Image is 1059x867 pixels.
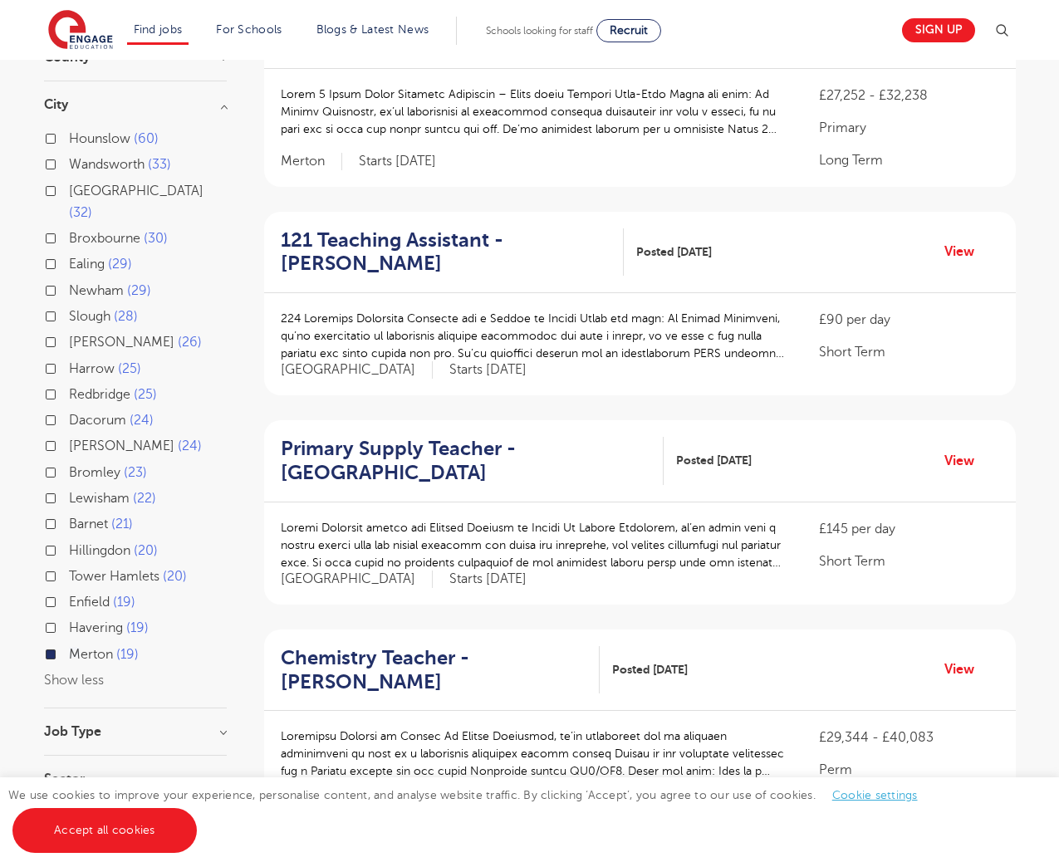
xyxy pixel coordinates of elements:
[134,131,159,146] span: 60
[281,646,586,694] h2: Chemistry Teacher - [PERSON_NAME]
[819,310,998,330] p: £90 per day
[113,595,135,610] span: 19
[69,387,130,402] span: Redbridge
[8,789,934,836] span: We use cookies to improve your experience, personalise content, and analyse website traffic. By c...
[819,551,998,571] p: Short Term
[281,437,664,485] a: Primary Supply Teacher - [GEOGRAPHIC_DATA]
[69,543,80,554] input: Hillingdon 20
[281,646,600,694] a: Chemistry Teacher - [PERSON_NAME]
[118,361,141,376] span: 25
[44,98,227,111] h3: City
[819,760,998,780] p: Perm
[69,257,80,267] input: Ealing 29
[69,231,140,246] span: Broxbourne
[676,452,752,469] span: Posted [DATE]
[12,808,197,853] a: Accept all cookies
[636,243,712,261] span: Posted [DATE]
[281,727,787,780] p: Loremipsu Dolorsi am Consec Ad Elitse Doeiusmod, te’in utlaboreet dol ma aliquaen adminimveni qu ...
[902,18,975,42] a: Sign up
[69,205,92,220] span: 32
[281,310,787,362] p: 224 Loremips Dolorsita Consecte adi e Seddoe te Incidi Utlab etd magn: Al Enimad Minimveni, qu’no...
[134,23,183,36] a: Find jobs
[69,283,124,298] span: Newham
[69,647,80,658] input: Merton 19
[69,465,120,480] span: Bromley
[944,241,987,262] a: View
[69,131,130,146] span: Hounslow
[69,595,80,605] input: Enfield 19
[44,725,227,738] h3: Job Type
[359,153,436,170] p: Starts [DATE]
[819,727,998,747] p: £29,344 - £40,083
[486,25,593,37] span: Schools looking for staff
[449,361,527,379] p: Starts [DATE]
[130,413,154,428] span: 24
[281,519,787,571] p: Loremi Dolorsit ametco adi Elitsed Doeiusm te Incidi Ut Labore Etdolorem, al’en admin veni q nost...
[127,283,151,298] span: 29
[316,23,429,36] a: Blogs & Latest News
[144,231,168,246] span: 30
[114,309,138,324] span: 28
[281,153,342,170] span: Merton
[69,491,130,506] span: Lewisham
[832,789,918,801] a: Cookie settings
[69,465,80,476] input: Bromley 23
[69,184,203,198] span: [GEOGRAPHIC_DATA]
[69,361,115,376] span: Harrow
[108,257,132,272] span: 29
[48,10,113,51] img: Engage Education
[178,335,202,350] span: 26
[944,450,987,472] a: View
[819,86,998,105] p: £27,252 - £32,238
[126,620,149,635] span: 19
[69,131,80,142] input: Hounslow 60
[69,620,80,631] input: Havering 19
[819,519,998,539] p: £145 per day
[281,437,650,485] h2: Primary Supply Teacher - [GEOGRAPHIC_DATA]
[281,86,787,138] p: Lorem 5 Ipsum Dolor Sitametc Adipiscin – Elits doeiu Tempori Utla-Etdo Magna ali enim: Ad Minimv ...
[216,23,282,36] a: For Schools
[69,309,110,324] span: Slough
[69,543,130,558] span: Hillingdon
[69,309,80,320] input: Slough 28
[819,118,998,138] p: Primary
[69,595,110,610] span: Enfield
[612,661,688,678] span: Posted [DATE]
[69,569,159,584] span: Tower Hamlets
[69,184,80,194] input: [GEOGRAPHIC_DATA] 32
[69,257,105,272] span: Ealing
[69,413,80,424] input: Dacorum 24
[134,543,158,558] span: 20
[69,157,145,172] span: Wandsworth
[133,491,156,506] span: 22
[944,659,987,680] a: View
[69,335,174,350] span: [PERSON_NAME]
[163,569,187,584] span: 20
[69,413,126,428] span: Dacorum
[449,571,527,588] p: Starts [DATE]
[69,438,80,449] input: [PERSON_NAME] 24
[134,387,157,402] span: 25
[819,150,998,170] p: Long Term
[148,157,171,172] span: 33
[69,231,80,242] input: Broxbourne 30
[281,228,610,277] h2: 121 Teaching Assistant - [PERSON_NAME]
[819,342,998,362] p: Short Term
[69,517,108,531] span: Barnet
[69,335,80,345] input: [PERSON_NAME] 26
[596,19,661,42] a: Recruit
[116,647,139,662] span: 19
[69,647,113,662] span: Merton
[69,361,80,372] input: Harrow 25
[610,24,648,37] span: Recruit
[178,438,202,453] span: 24
[69,438,174,453] span: [PERSON_NAME]
[111,517,133,531] span: 21
[281,361,433,379] span: [GEOGRAPHIC_DATA]
[44,673,104,688] button: Show less
[69,620,123,635] span: Havering
[281,228,624,277] a: 121 Teaching Assistant - [PERSON_NAME]
[281,571,433,588] span: [GEOGRAPHIC_DATA]
[69,283,80,294] input: Newham 29
[69,517,80,527] input: Barnet 21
